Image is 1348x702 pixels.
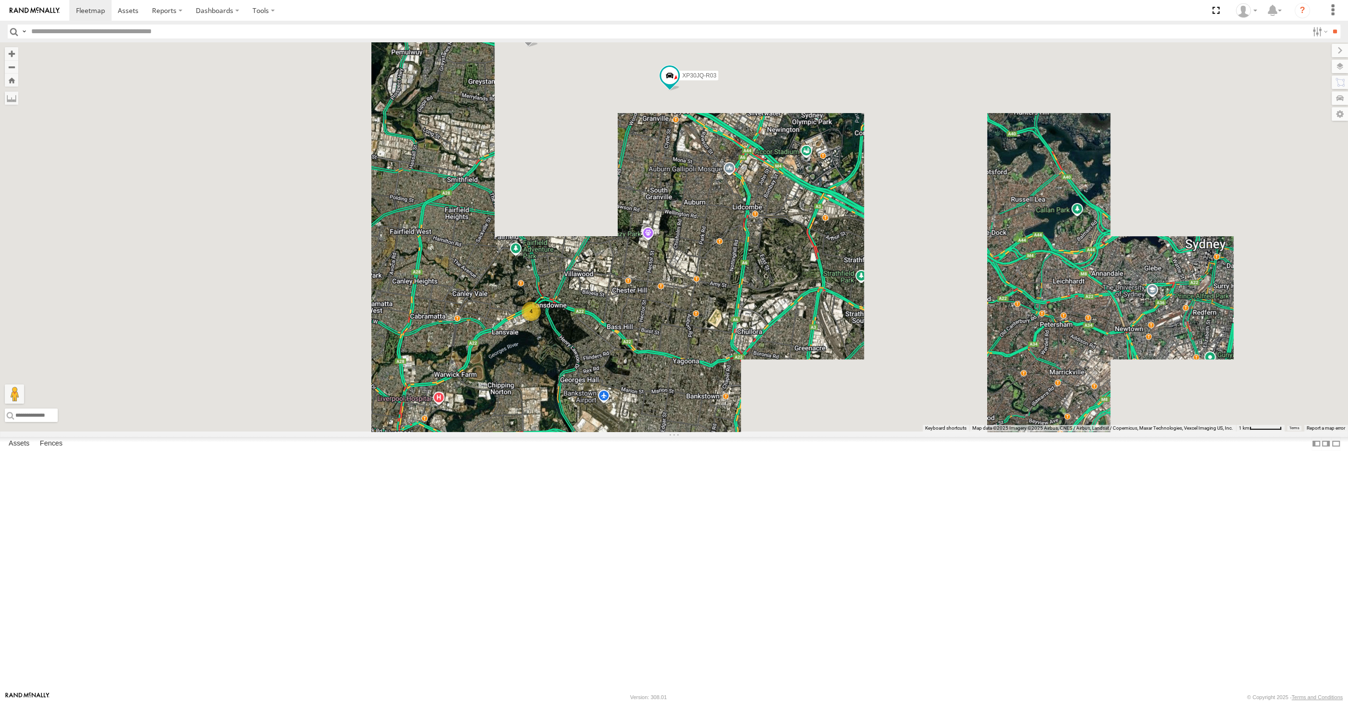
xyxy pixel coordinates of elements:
label: Measure [5,91,18,105]
div: Version: 308.01 [630,694,667,700]
label: Fences [35,437,67,450]
label: Hide Summary Table [1331,437,1341,451]
button: Zoom Home [5,74,18,87]
button: Drag Pegman onto the map to open Street View [5,384,24,404]
label: Search Filter Options [1309,25,1329,38]
div: 4 [521,302,541,321]
button: Map Scale: 1 km per 63 pixels [1236,425,1284,432]
button: Keyboard shortcuts [925,425,966,432]
label: Dock Summary Table to the Left [1311,437,1321,451]
label: Assets [4,437,34,450]
button: Zoom in [5,47,18,60]
button: Zoom out [5,60,18,74]
span: Map data ©2025 Imagery ©2025 Airbus, CNES / Airbus, Landsat / Copernicus, Maxar Technologies, Vex... [972,425,1233,431]
label: Dock Summary Table to the Right [1321,437,1331,451]
span: XP30JQ-R03 [682,72,716,79]
a: Report a map error [1307,425,1345,431]
div: © Copyright 2025 - [1247,694,1343,700]
a: Terms (opens in new tab) [1289,426,1299,430]
a: Visit our Website [5,692,50,702]
label: Search Query [20,25,28,38]
span: 1 km [1239,425,1249,431]
i: ? [1295,3,1310,18]
img: rand-logo.svg [10,7,60,14]
label: Map Settings [1332,107,1348,121]
a: Terms and Conditions [1292,694,1343,700]
div: Quang MAC [1233,3,1260,18]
